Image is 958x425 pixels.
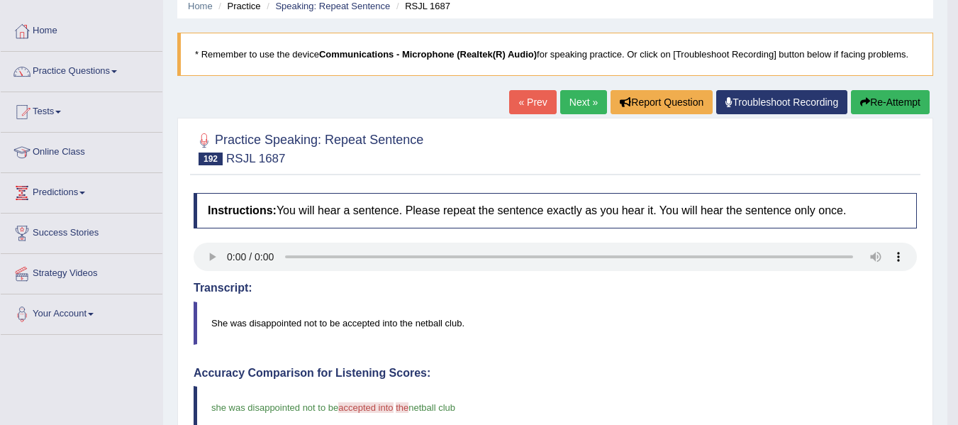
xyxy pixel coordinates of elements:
a: Success Stories [1,214,162,249]
a: « Prev [509,90,556,114]
b: Instructions: [208,204,277,216]
a: Tests [1,92,162,128]
small: RSJL 1687 [226,152,285,165]
h4: Accuracy Comparison for Listening Scores: [194,367,917,380]
span: 192 [199,153,223,165]
a: Next » [560,90,607,114]
a: Strategy Videos [1,254,162,289]
a: Predictions [1,173,162,209]
span: she was disappointed not to be [211,402,338,413]
a: Home [1,11,162,47]
a: Practice Questions [1,52,162,87]
blockquote: * Remember to use the device for speaking practice. Or click on [Troubleshoot Recording] button b... [177,33,933,76]
button: Re-Attempt [851,90,930,114]
blockquote: She was disappointed not to be accepted into the netball club. [194,302,917,345]
h4: Transcript: [194,282,917,294]
a: Speaking: Repeat Sentence [275,1,390,11]
span: accepted into [338,402,393,413]
h2: Practice Speaking: Repeat Sentence [194,130,423,165]
h4: You will hear a sentence. Please repeat the sentence exactly as you hear it. You will hear the se... [194,193,917,228]
a: Your Account [1,294,162,330]
button: Report Question [611,90,713,114]
a: Home [188,1,213,11]
a: Troubleshoot Recording [716,90,847,114]
span: netball club [408,402,455,413]
b: Communications - Microphone (Realtek(R) Audio) [319,49,537,60]
span: the [396,402,408,413]
a: Online Class [1,133,162,168]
